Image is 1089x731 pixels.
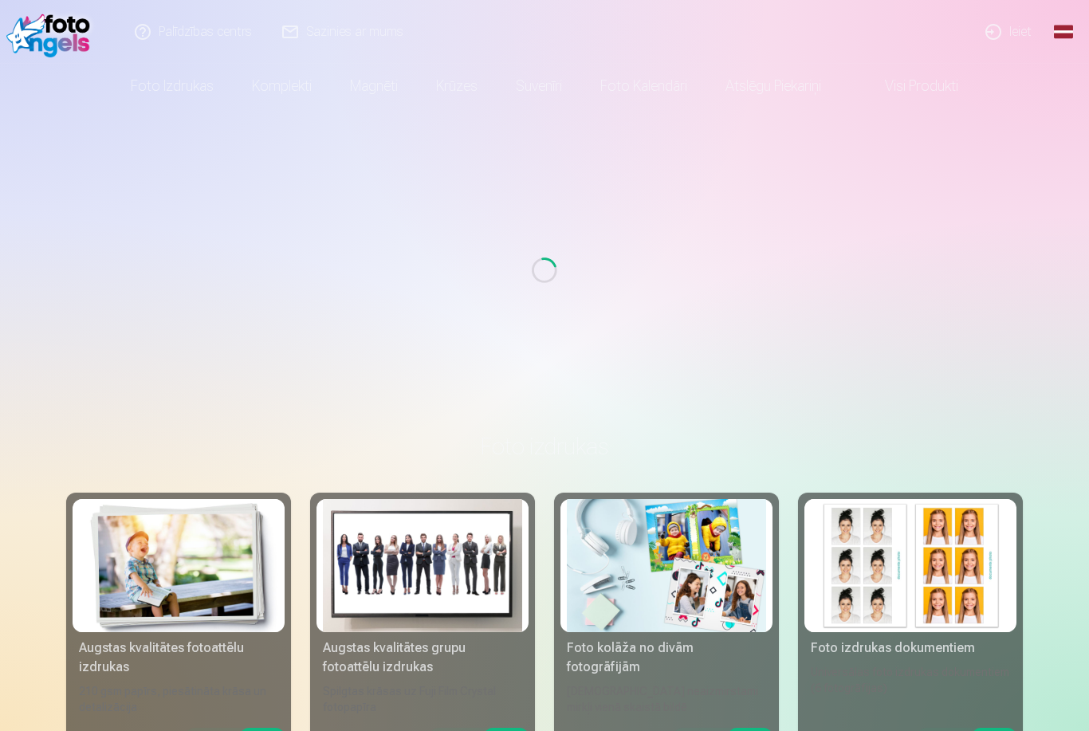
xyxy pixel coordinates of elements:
[79,432,1010,461] h3: Foto izdrukas
[497,64,581,108] a: Suvenīri
[73,639,285,677] div: Augstas kvalitātes fotoattēlu izdrukas
[560,683,773,715] div: [DEMOGRAPHIC_DATA] neaizmirstami mirkļi vienā skaistā bildē
[6,6,98,57] img: /fa1
[804,664,1016,715] div: Universālas foto izdrukas dokumentiem (6 fotogrāfijas)
[323,499,522,632] img: Augstas kvalitātes grupu fotoattēlu izdrukas
[811,499,1010,632] img: Foto izdrukas dokumentiem
[560,639,773,677] div: Foto kolāža no divām fotogrāfijām
[316,639,529,677] div: Augstas kvalitātes grupu fotoattēlu izdrukas
[840,64,977,108] a: Visi produkti
[417,64,497,108] a: Krūzes
[316,683,529,715] div: Spilgtas krāsas uz Fuji Film Crystal fotopapīra
[804,639,1016,658] div: Foto izdrukas dokumentiem
[706,64,840,108] a: Atslēgu piekariņi
[567,499,766,632] img: Foto kolāža no divām fotogrāfijām
[112,64,233,108] a: Foto izdrukas
[73,683,285,715] div: 210 gsm papīrs, piesātināta krāsa un detalizācija
[331,64,417,108] a: Magnēti
[79,499,278,632] img: Augstas kvalitātes fotoattēlu izdrukas
[581,64,706,108] a: Foto kalendāri
[233,64,331,108] a: Komplekti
